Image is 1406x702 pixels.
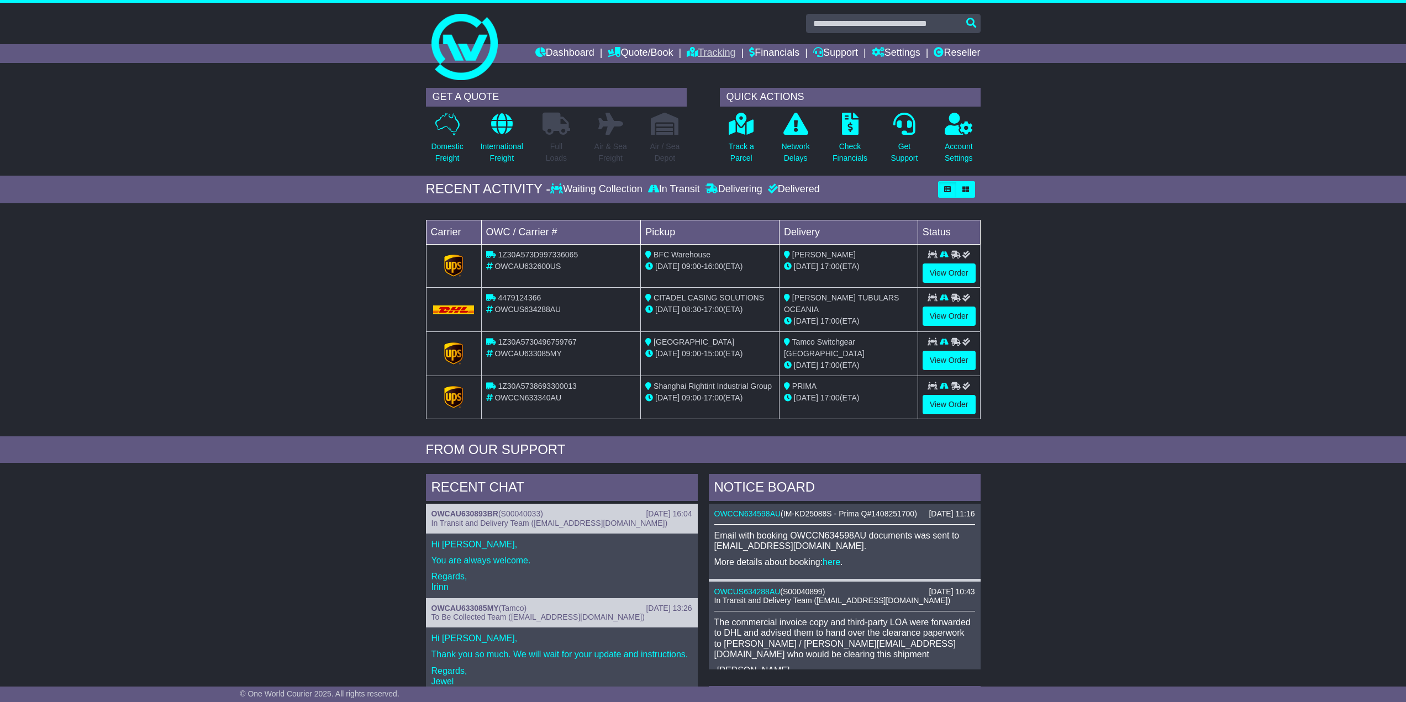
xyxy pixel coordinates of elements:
[783,509,914,518] span: IM-KD25088S - Prima Q#1408251700
[431,633,692,643] p: Hi [PERSON_NAME],
[720,88,981,107] div: QUICK ACTIONS
[650,141,680,164] p: Air / Sea Depot
[654,293,764,302] span: CITADEL CASING SOLUTIONS
[765,183,820,196] div: Delivered
[431,571,692,592] p: Regards, Irinn
[779,220,918,244] td: Delivery
[498,250,578,259] span: 1Z30A573D997336065
[934,44,980,63] a: Reseller
[820,262,840,271] span: 17:00
[929,509,975,519] div: [DATE] 11:16
[431,509,692,519] div: ( )
[494,393,561,402] span: OWCCN633340AU
[535,44,594,63] a: Dashboard
[550,183,645,196] div: Waiting Collection
[655,393,680,402] span: [DATE]
[923,263,976,283] a: View Order
[431,649,692,659] p: Thank you so much. We will wait for your update and instructions.
[433,305,475,314] img: DHL.png
[645,304,775,315] div: - (ETA)
[714,587,975,597] div: ( )
[704,349,723,358] span: 15:00
[444,386,463,408] img: GetCarrierServiceLogo
[426,181,551,197] div: RECENT ACTIVITY -
[431,539,692,550] p: Hi [PERSON_NAME],
[654,250,710,259] span: BFC Warehouse
[682,262,701,271] span: 09:00
[820,361,840,370] span: 17:00
[709,474,981,504] div: NOTICE BOARD
[594,141,627,164] p: Air & Sea Freight
[431,519,668,527] span: In Transit and Delivery Team ([EMAIL_ADDRESS][DOMAIN_NAME])
[655,305,680,314] span: [DATE]
[240,689,399,698] span: © One World Courier 2025. All rights reserved.
[714,665,975,675] p: -[PERSON_NAME]
[481,220,641,244] td: OWC / Carrier #
[918,220,980,244] td: Status
[784,293,899,314] span: [PERSON_NAME] TUBULARS OCEANIA
[687,44,735,63] a: Tracking
[704,305,723,314] span: 17:00
[832,112,868,170] a: CheckFinancials
[431,613,645,621] span: To Be Collected Team ([EMAIL_ADDRESS][DOMAIN_NAME])
[501,604,524,613] span: Tamco
[431,509,498,518] a: OWCAU630893BR
[498,337,576,346] span: 1Z30A5730496759767
[714,587,781,596] a: OWCUS634288AU
[783,587,823,596] span: S00040899
[813,44,858,63] a: Support
[682,393,701,402] span: 09:00
[641,220,780,244] td: Pickup
[714,617,975,659] p: The commercial invoice copy and third-party LOA were forwarded to DHL and advised them to hand ov...
[480,112,524,170] a: InternationalFreight
[608,44,673,63] a: Quote/Book
[872,44,920,63] a: Settings
[833,141,867,164] p: Check Financials
[728,112,755,170] a: Track aParcel
[714,557,975,567] p: More details about booking: .
[494,305,561,314] span: OWCUS634288AU
[923,351,976,370] a: View Order
[891,141,918,164] p: Get Support
[923,395,976,414] a: View Order
[784,360,913,371] div: (ETA)
[704,393,723,402] span: 17:00
[654,337,734,346] span: [GEOGRAPHIC_DATA]
[703,183,765,196] div: Delivering
[426,88,687,107] div: GET A QUOTE
[426,474,698,504] div: RECENT CHAT
[655,349,680,358] span: [DATE]
[444,342,463,365] img: GetCarrierServiceLogo
[820,316,840,325] span: 17:00
[714,509,781,518] a: OWCCN634598AU
[444,255,463,277] img: GetCarrierServiceLogo
[823,557,840,567] a: here
[794,316,818,325] span: [DATE]
[945,141,973,164] p: Account Settings
[890,112,918,170] a: GetSupport
[426,442,981,458] div: FROM OUR SUPPORT
[543,141,570,164] p: Full Loads
[820,393,840,402] span: 17:00
[784,392,913,404] div: (ETA)
[645,261,775,272] div: - (ETA)
[714,530,975,551] p: Email with booking OWCCN634598AU documents was sent to [EMAIL_ADDRESS][DOMAIN_NAME].
[794,262,818,271] span: [DATE]
[794,361,818,370] span: [DATE]
[704,262,723,271] span: 16:00
[501,509,541,518] span: S00040033
[498,382,576,390] span: 1Z30A5738693300013
[430,112,464,170] a: DomesticFreight
[784,337,865,358] span: Tamco Switchgear [GEOGRAPHIC_DATA]
[749,44,799,63] a: Financials
[431,555,692,566] p: You are always welcome.
[784,315,913,327] div: (ETA)
[645,392,775,404] div: - (ETA)
[929,587,975,597] div: [DATE] 10:43
[655,262,680,271] span: [DATE]
[923,307,976,326] a: View Order
[781,112,810,170] a: NetworkDelays
[714,509,975,519] div: ( )
[682,349,701,358] span: 09:00
[645,348,775,360] div: - (ETA)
